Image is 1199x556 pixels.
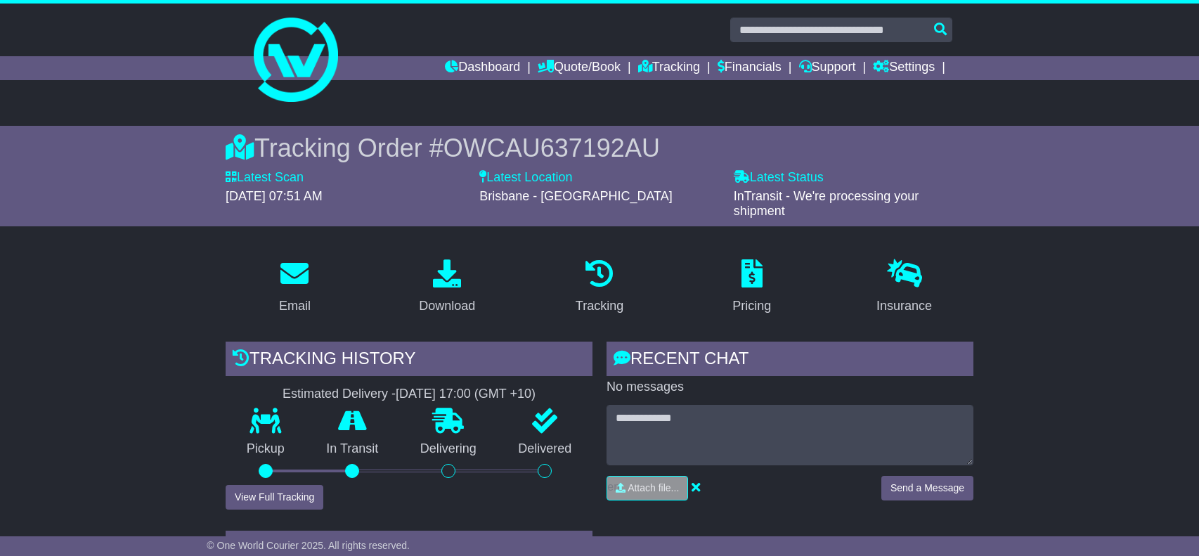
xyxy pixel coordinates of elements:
[498,441,593,457] p: Delivered
[734,189,919,219] span: InTransit - We're processing your shipment
[226,189,323,203] span: [DATE] 07:51 AM
[723,254,780,321] a: Pricing
[207,540,410,551] span: © One World Courier 2025. All rights reserved.
[270,254,320,321] a: Email
[881,476,973,500] button: Send a Message
[607,380,973,395] p: No messages
[399,441,498,457] p: Delivering
[873,56,935,80] a: Settings
[306,441,400,457] p: In Transit
[566,254,633,321] a: Tracking
[279,297,311,316] div: Email
[396,387,536,402] div: [DATE] 17:00 (GMT +10)
[419,297,475,316] div: Download
[226,170,304,186] label: Latest Scan
[479,189,672,203] span: Brisbane - [GEOGRAPHIC_DATA]
[732,297,771,316] div: Pricing
[226,387,592,402] div: Estimated Delivery -
[226,342,592,380] div: Tracking history
[576,297,623,316] div: Tracking
[867,254,941,321] a: Insurance
[734,170,824,186] label: Latest Status
[638,56,700,80] a: Tracking
[479,170,572,186] label: Latest Location
[226,441,306,457] p: Pickup
[538,56,621,80] a: Quote/Book
[410,254,484,321] a: Download
[226,485,323,510] button: View Full Tracking
[443,134,660,162] span: OWCAU637192AU
[718,56,782,80] a: Financials
[226,133,973,163] div: Tracking Order #
[445,56,520,80] a: Dashboard
[607,342,973,380] div: RECENT CHAT
[799,56,856,80] a: Support
[876,297,932,316] div: Insurance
